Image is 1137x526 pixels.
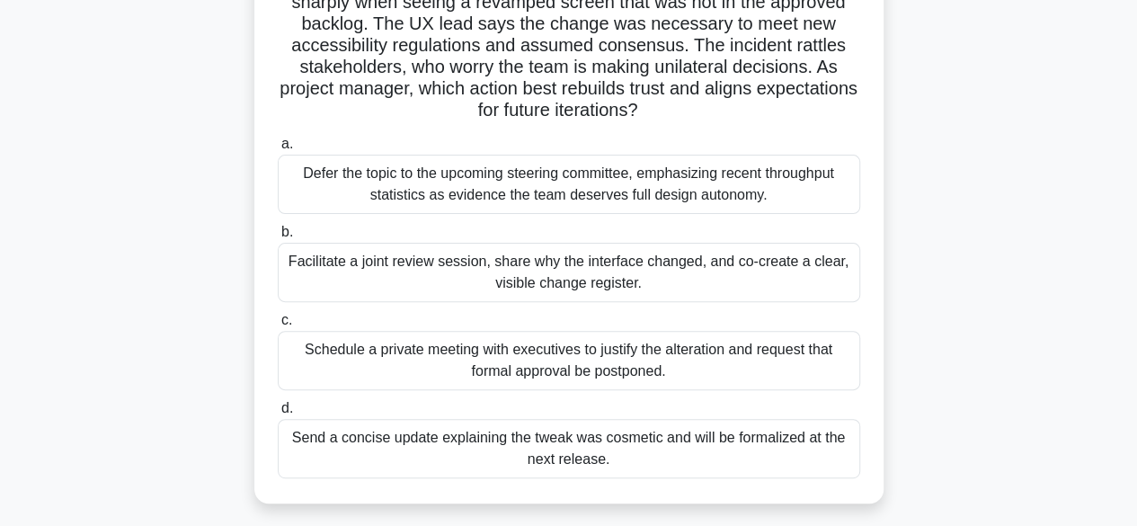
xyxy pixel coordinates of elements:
div: Schedule a private meeting with executives to justify the alteration and request that formal appr... [278,331,860,390]
div: Facilitate a joint review session, share why the interface changed, and co-create a clear, visibl... [278,243,860,302]
div: Send a concise update explaining the tweak was cosmetic and will be formalized at the next release. [278,419,860,478]
span: b. [281,224,293,239]
span: d. [281,400,293,415]
div: Defer the topic to the upcoming steering committee, emphasizing recent throughput statistics as e... [278,155,860,214]
span: c. [281,312,292,327]
span: a. [281,136,293,151]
